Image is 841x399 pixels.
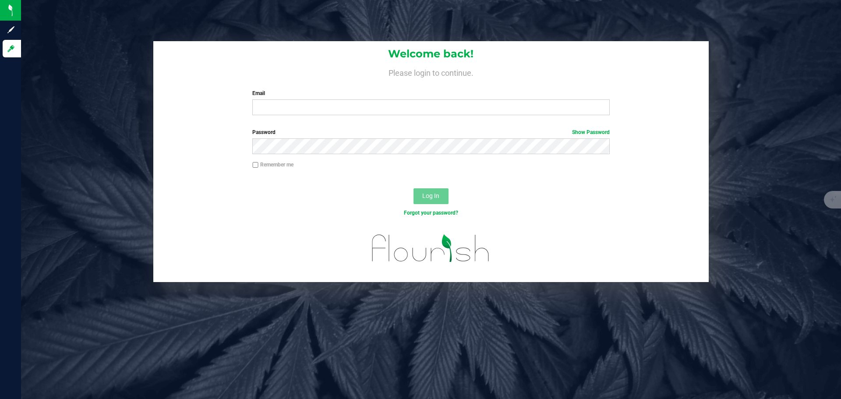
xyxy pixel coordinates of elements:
[252,162,258,168] input: Remember me
[422,192,439,199] span: Log In
[252,129,276,135] span: Password
[404,210,458,216] a: Forgot your password?
[413,188,449,204] button: Log In
[361,226,500,271] img: flourish_logo.svg
[153,67,709,77] h4: Please login to continue.
[572,129,610,135] a: Show Password
[252,89,609,97] label: Email
[252,161,293,169] label: Remember me
[153,48,709,60] h1: Welcome back!
[7,25,15,34] inline-svg: Sign up
[7,44,15,53] inline-svg: Log in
